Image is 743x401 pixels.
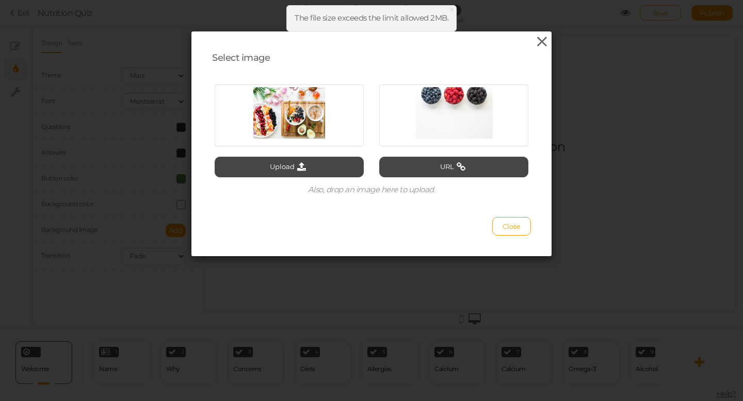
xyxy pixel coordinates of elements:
[492,217,531,236] button: Close
[215,157,364,177] button: Upload
[448,2,456,17] span: ×
[212,52,270,63] span: Select image
[254,156,277,164] strong: START
[308,185,435,194] span: Also, drop an image here to upload.
[204,128,326,140] div: (takes less that 2 minutes)
[379,157,528,177] button: URL
[295,13,448,23] span: The file size exceeds the limit allowed 2MB.
[503,222,521,230] span: Close
[169,103,361,118] div: Find the Wellness You Envision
